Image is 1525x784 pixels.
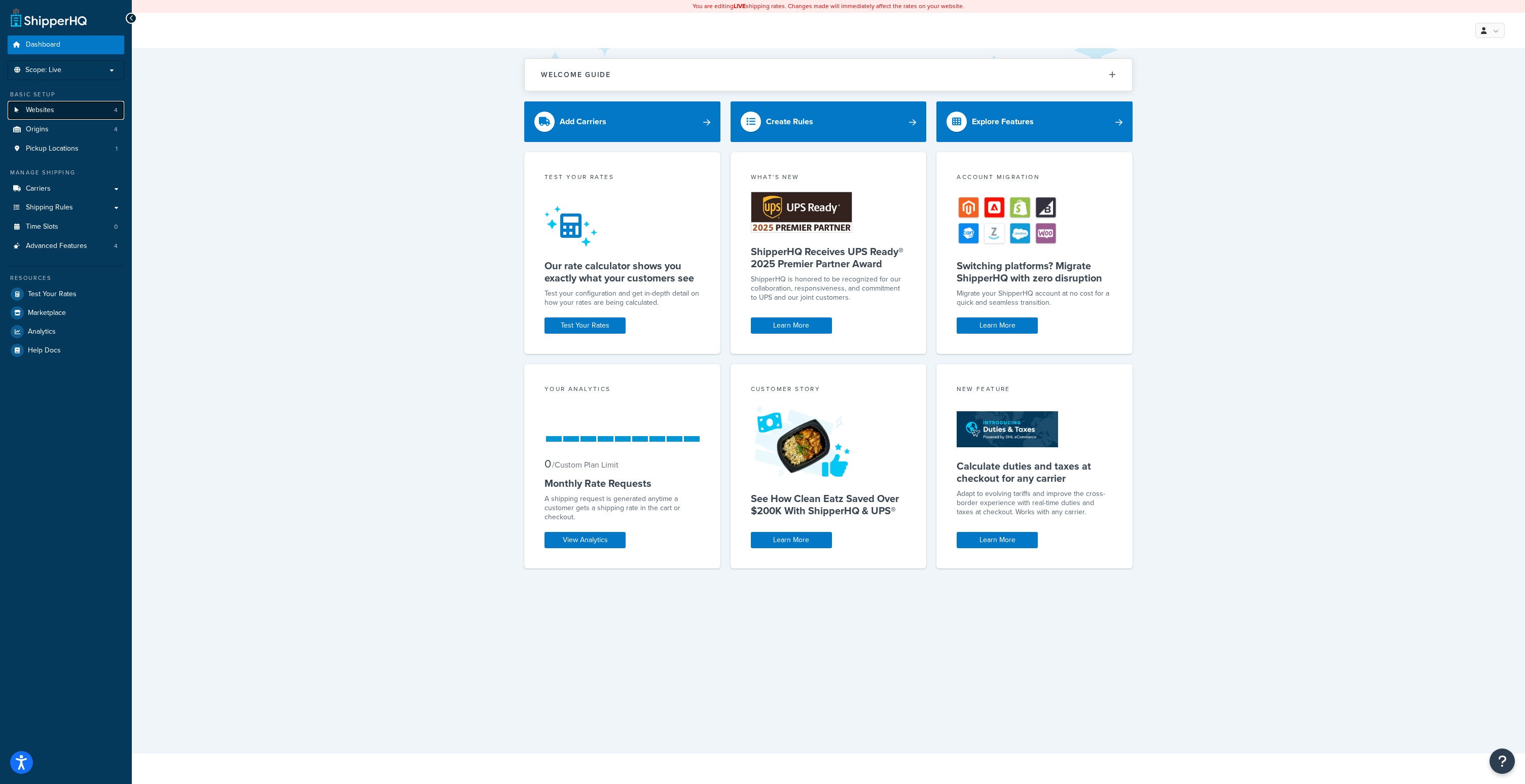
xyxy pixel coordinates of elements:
[8,218,124,236] li: Time Slots
[524,101,720,142] a: Add Carriers
[957,460,1112,484] h5: Calculate duties and taxes at checkout for any carrier
[734,2,746,11] b: LIVE
[544,289,700,307] div: Test your configuration and get in-depth detail on how your rates are being calculated.
[8,120,124,139] li: Origins
[26,41,60,49] span: Dashboard
[8,101,124,120] a: Websites4
[544,317,626,334] a: Test Your Rates
[544,260,700,284] h5: Our rate calculator shows you exactly what your customers see
[26,125,49,134] span: Origins
[751,275,906,302] p: ShipperHQ is honored to be recognized for our collaboration, responsiveness, and commitment to UP...
[8,139,124,158] a: Pickup Locations1
[8,35,124,54] a: Dashboard
[8,120,124,139] a: Origins4
[114,223,118,231] span: 0
[28,328,56,336] span: Analytics
[544,455,551,472] span: 0
[957,260,1112,284] h5: Switching platforms? Migrate ShipperHQ with zero disruption
[936,101,1133,142] a: Explore Features
[544,384,700,396] div: Your Analytics
[8,237,124,256] a: Advanced Features4
[28,290,77,299] span: Test Your Rates
[544,477,700,489] h5: Monthly Rate Requests
[544,494,700,522] div: A shipping request is generated anytime a customer gets a shipping rate in the cart or checkout.
[1490,749,1515,774] button: Open Resource Center
[8,274,124,282] div: Resources
[26,203,73,212] span: Shipping Rules
[751,172,906,184] div: What's New
[8,285,124,303] a: Test Your Rates
[114,125,118,134] span: 4
[26,145,79,153] span: Pickup Locations
[8,198,124,217] a: Shipping Rules
[751,384,906,396] div: Customer Story
[26,106,54,115] span: Websites
[957,317,1038,334] a: Learn More
[751,492,906,517] h5: See How Clean Eatz Saved Over $200K With ShipperHQ & UPS®
[972,115,1034,129] div: Explore Features
[114,106,118,115] span: 4
[28,309,66,317] span: Marketplace
[957,172,1112,184] div: Account Migration
[8,90,124,99] div: Basic Setup
[731,101,927,142] a: Create Rules
[25,66,61,75] span: Scope: Live
[957,489,1112,517] p: Adapt to evolving tariffs and improve the cross-border experience with real-time duties and taxes...
[8,168,124,177] div: Manage Shipping
[8,101,124,120] li: Websites
[28,346,61,355] span: Help Docs
[8,323,124,341] a: Analytics
[541,71,611,79] h2: Welcome Guide
[751,245,906,270] h5: ShipperHQ Receives UPS Ready® 2025 Premier Partner Award
[957,532,1038,548] a: Learn More
[8,237,124,256] li: Advanced Features
[26,242,87,251] span: Advanced Features
[560,115,606,129] div: Add Carriers
[114,242,118,251] span: 4
[8,341,124,360] a: Help Docs
[766,115,813,129] div: Create Rules
[751,532,832,548] a: Learn More
[8,180,124,198] a: Carriers
[552,459,619,471] small: / Custom Plan Limit
[525,59,1132,91] button: Welcome Guide
[544,532,626,548] a: View Analytics
[26,185,51,193] span: Carriers
[957,289,1112,307] div: Migrate your ShipperHQ account at no cost for a quick and seamless transition.
[8,218,124,236] a: Time Slots0
[26,223,58,231] span: Time Slots
[8,304,124,322] a: Marketplace
[544,172,700,184] div: Test your rates
[751,317,832,334] a: Learn More
[116,145,118,153] span: 1
[8,139,124,158] li: Pickup Locations
[957,384,1112,396] div: New Feature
